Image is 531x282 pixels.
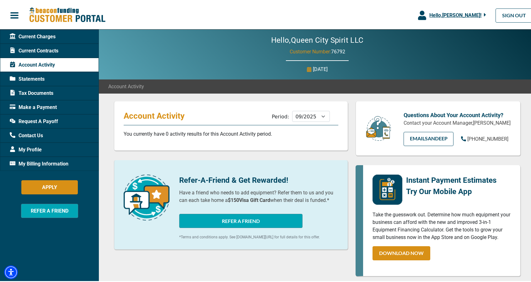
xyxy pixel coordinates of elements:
[10,117,58,124] span: Request A Payoff
[10,145,42,152] span: My Profile
[290,47,331,53] span: Customer Number:
[10,102,57,110] span: Make a Payment
[461,134,508,142] a: [PHONE_NUMBER]
[10,46,58,53] span: Current Contracts
[252,35,383,44] h2: Hello, Queen City Spirit LLC
[108,82,144,89] span: Account Activity
[179,233,338,239] p: *Terms and conditions apply. See [DOMAIN_NAME][URL] for full details for this offer.
[4,264,18,278] div: Accessibility Menu
[10,131,43,138] span: Contact Us
[373,210,511,240] p: Take the guesswork out. Determine how much equipment your business can afford with the new and im...
[21,179,78,193] button: APPLY
[179,173,338,185] p: Refer-A-Friend & Get Rewarded!
[124,173,169,219] img: refer-a-friend-icon.png
[21,203,78,217] button: REFER A FRIEND
[406,173,496,185] p: Instant Payment Estimates
[10,74,45,82] span: Statements
[10,60,55,68] span: Account Activity
[429,11,481,17] span: Hello, [PERSON_NAME] !
[10,159,68,166] span: My Billing Information
[272,112,289,118] label: Period:
[406,185,496,196] p: Try Our Mobile App
[124,129,338,137] p: You currently have 0 activity results for this Account Activity period.
[10,32,56,39] span: Current Charges
[404,118,511,126] p: Contact your Account Manager, [PERSON_NAME]
[29,6,105,22] img: Beacon Funding Customer Portal Logo
[404,110,511,118] p: Questions About Your Account Activity?
[179,213,303,227] button: REFER A FRIEND
[228,196,270,202] b: $150 Visa Gift Card
[373,245,430,259] a: DOWNLOAD NOW
[179,188,338,203] p: Have a friend who needs to add equipment? Refer them to us and you can each take home a when thei...
[373,173,402,203] img: mobile-app-logo.png
[10,88,53,96] span: Tax Documents
[364,114,393,140] img: customer-service.png
[124,110,190,120] p: Account Activity
[313,64,328,72] p: [DATE]
[404,131,453,145] a: EMAILSandeep
[467,135,508,141] span: [PHONE_NUMBER]
[331,47,345,53] span: 76792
